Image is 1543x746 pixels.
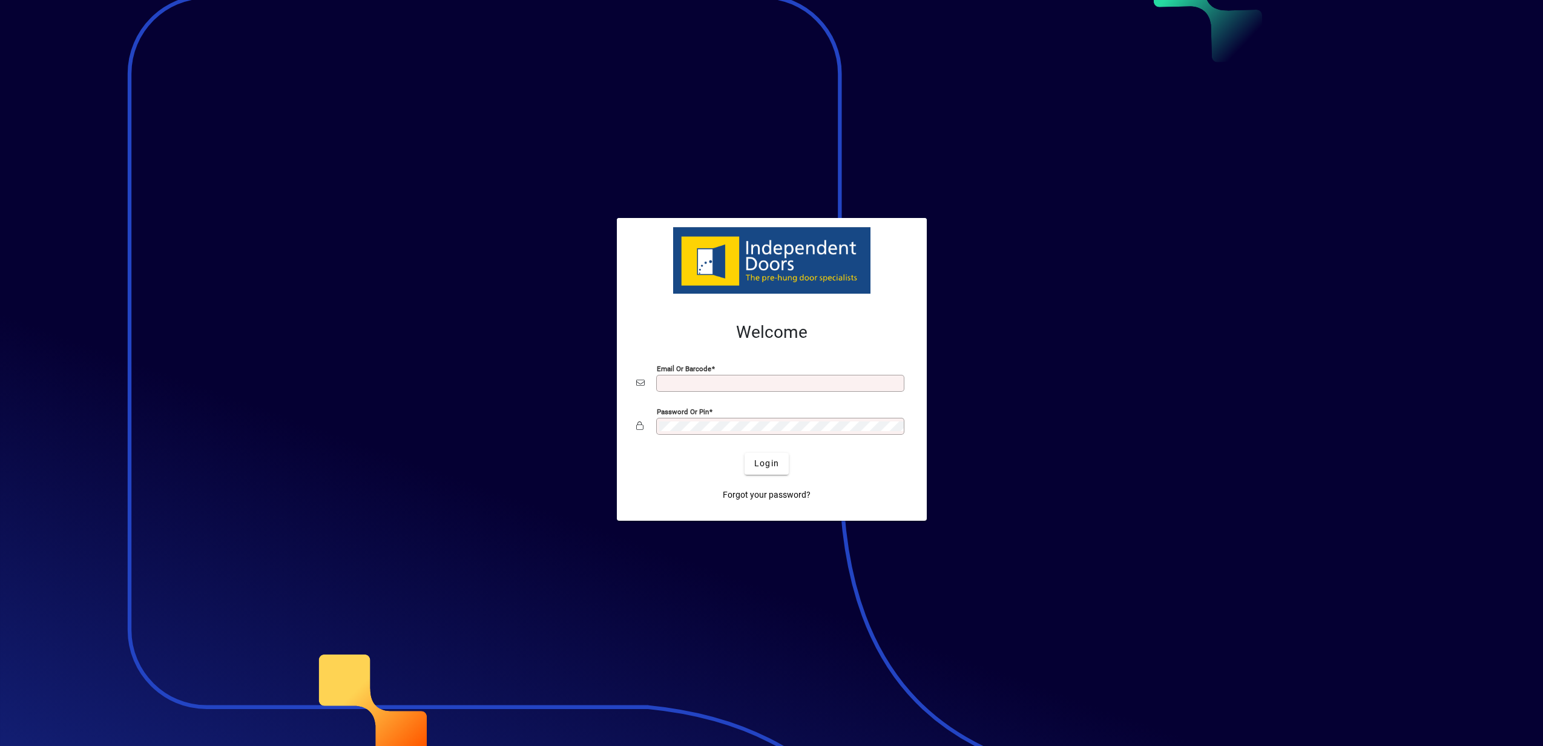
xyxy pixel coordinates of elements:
span: Forgot your password? [723,489,811,501]
button: Login [745,453,789,475]
mat-label: Email or Barcode [657,364,711,372]
mat-label: Password or Pin [657,407,709,415]
a: Forgot your password? [718,484,815,506]
h2: Welcome [636,322,907,343]
span: Login [754,457,779,470]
